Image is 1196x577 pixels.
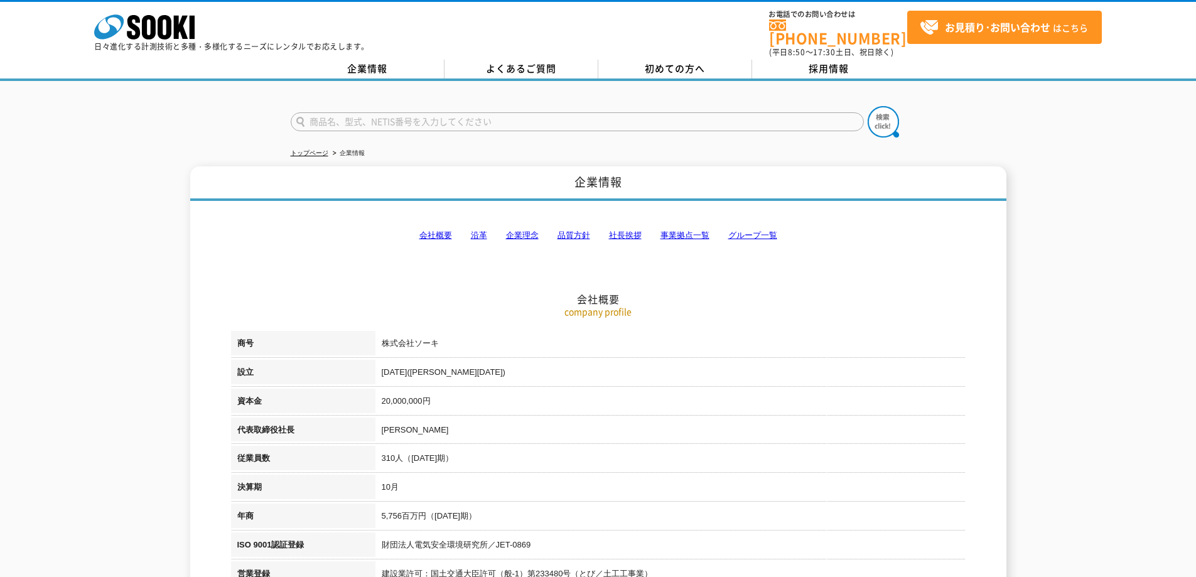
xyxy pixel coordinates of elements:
p: company profile [231,305,966,318]
a: 品質方針 [558,230,590,240]
li: 企業情報 [330,147,365,160]
td: 株式会社ソーキ [375,331,966,360]
img: btn_search.png [868,106,899,138]
th: 資本金 [231,389,375,418]
a: グループ一覧 [728,230,777,240]
th: ISO 9001認証登録 [231,532,375,561]
input: 商品名、型式、NETIS番号を入力してください [291,112,864,131]
h1: 企業情報 [190,166,1006,201]
td: [PERSON_NAME] [375,418,966,446]
td: 310人（[DATE]期） [375,446,966,475]
a: 初めての方へ [598,60,752,78]
a: よくあるご質問 [444,60,598,78]
a: 社長挨拶 [609,230,642,240]
span: 8:50 [788,46,805,58]
td: 5,756百万円（[DATE]期） [375,504,966,532]
th: 年商 [231,504,375,532]
span: 初めての方へ [645,62,705,75]
td: 20,000,000円 [375,389,966,418]
span: (平日 ～ 土日、祝日除く) [769,46,893,58]
th: 従業員数 [231,446,375,475]
td: 10月 [375,475,966,504]
a: 企業情報 [291,60,444,78]
h2: 会社概要 [231,167,966,306]
td: 財団法人電気安全環境研究所／JET-0869 [375,532,966,561]
th: 商号 [231,331,375,360]
span: 17:30 [813,46,836,58]
a: 沿革 [471,230,487,240]
a: 会社概要 [419,230,452,240]
span: お電話でのお問い合わせは [769,11,907,18]
th: 決算期 [231,475,375,504]
a: トップページ [291,149,328,156]
strong: お見積り･お問い合わせ [945,19,1050,35]
a: [PHONE_NUMBER] [769,19,907,45]
td: [DATE]([PERSON_NAME][DATE]) [375,360,966,389]
p: 日々進化する計測技術と多種・多様化するニーズにレンタルでお応えします。 [94,43,369,50]
a: 採用情報 [752,60,906,78]
a: 事業拠点一覧 [660,230,709,240]
span: はこちら [920,18,1088,37]
th: 代表取締役社長 [231,418,375,446]
th: 設立 [231,360,375,389]
a: お見積り･お問い合わせはこちら [907,11,1102,44]
a: 企業理念 [506,230,539,240]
